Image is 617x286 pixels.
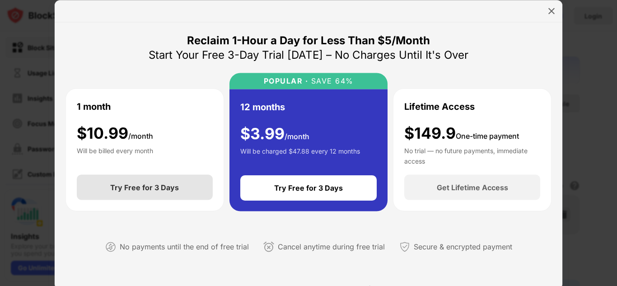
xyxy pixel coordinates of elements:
[308,76,354,85] div: SAVE 64%
[77,99,111,113] div: 1 month
[404,124,519,142] div: $149.9
[456,131,519,140] span: One-time payment
[77,146,153,164] div: Will be billed every month
[240,146,360,164] div: Will be charged $47.88 every 12 months
[110,183,179,192] div: Try Free for 3 Days
[240,100,285,113] div: 12 months
[278,240,385,253] div: Cancel anytime during free trial
[128,131,153,140] span: /month
[404,99,475,113] div: Lifetime Access
[274,183,343,192] div: Try Free for 3 Days
[187,33,430,47] div: Reclaim 1-Hour a Day for Less Than $5/Month
[240,124,309,143] div: $ 3.99
[404,146,540,164] div: No trial — no future payments, immediate access
[77,124,153,142] div: $ 10.99
[285,131,309,141] span: /month
[264,76,308,85] div: POPULAR ·
[437,183,508,192] div: Get Lifetime Access
[120,240,249,253] div: No payments until the end of free trial
[263,241,274,252] img: cancel-anytime
[414,240,512,253] div: Secure & encrypted payment
[399,241,410,252] img: secured-payment
[105,241,116,252] img: not-paying
[149,47,468,62] div: Start Your Free 3-Day Trial [DATE] – No Charges Until It's Over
